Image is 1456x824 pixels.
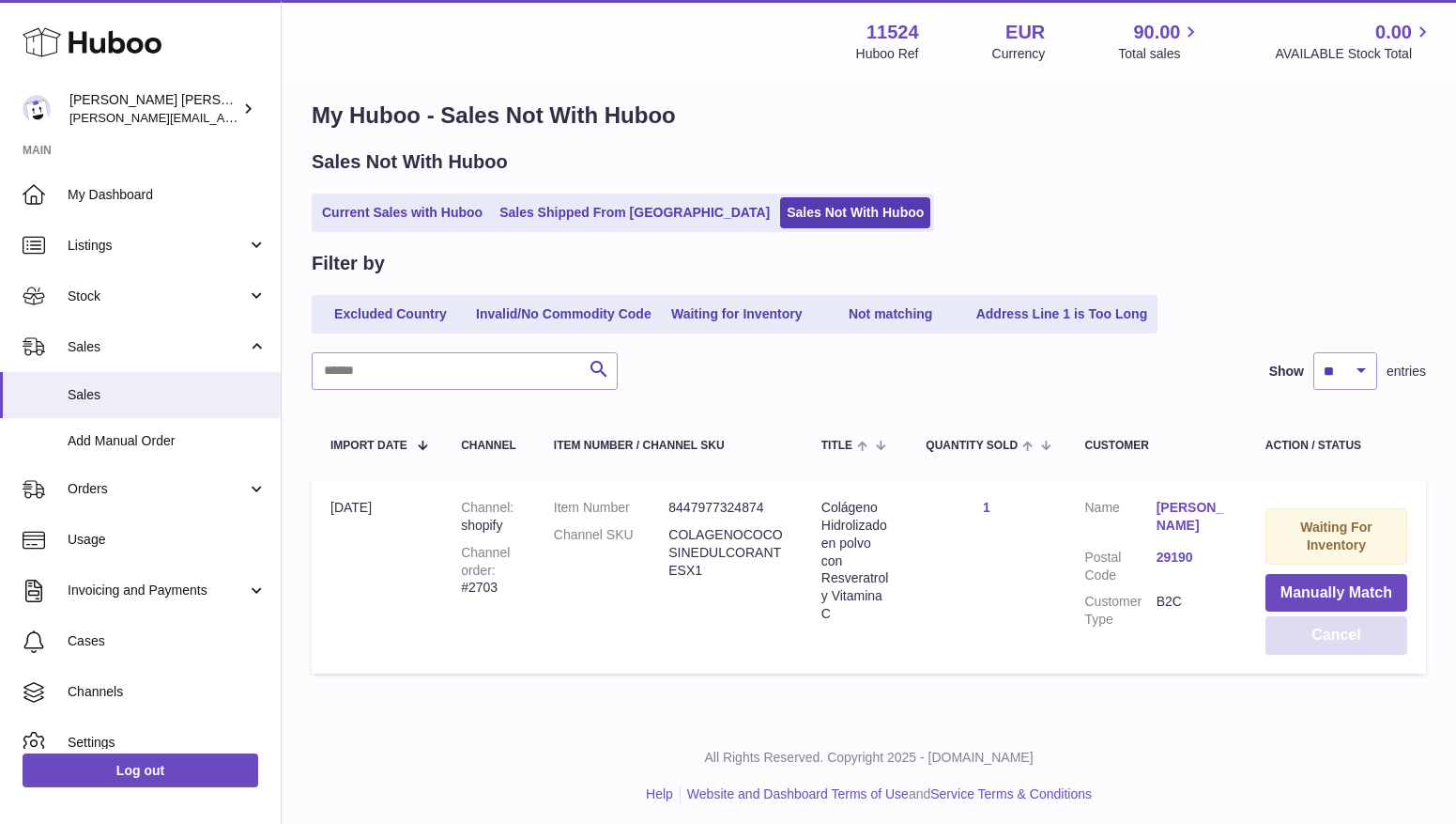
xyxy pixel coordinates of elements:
img: marie@teitv.com [23,95,51,123]
span: Usage [68,531,267,549]
div: Colágeno Hidrolizado en polvo con Resveratrol y Vitamina C [821,499,889,623]
button: Manually Match [1265,574,1407,613]
div: Customer [1084,440,1227,452]
span: Cases [68,632,267,650]
dd: COLAGENOCOCOSINEDULCORANTESX1 [668,526,783,580]
h2: Sales Not With Huboo [312,149,508,175]
span: Invoicing and Payments [68,582,247,599]
h2: Filter by [312,251,385,276]
span: Quantity Sold [926,440,1018,452]
span: Title [821,440,852,452]
a: Address Line 1 is Too Long [970,299,1155,330]
span: [PERSON_NAME][EMAIL_ADDRESS][DOMAIN_NAME] [69,110,376,125]
div: #2703 [461,544,516,598]
span: 0.00 [1375,20,1412,45]
dt: Item Number [554,499,668,517]
button: Cancel [1265,616,1407,655]
strong: Channel order [461,545,510,578]
div: Channel [461,440,516,452]
strong: 11524 [866,20,919,45]
dt: Customer Type [1084,593,1156,629]
dd: 8447977324874 [668,499,783,517]
span: Add Manual Order [68,432,267,450]
div: Currency [992,45,1046,63]
span: Channels [68,683,267,701]
a: Sales Shipped From [GEOGRAPHIC_DATA] [493,197,776,228]
dt: Name [1084,499,1156,539]
a: 90.00 Total sales [1118,20,1202,63]
span: Sales [68,386,267,404]
a: 0.00 AVAILABLE Stock Total [1275,20,1433,63]
li: and [681,785,1092,803]
span: Listings [68,237,247,255]
span: Total sales [1118,45,1202,63]
span: Import date [330,440,407,452]
span: Settings [68,734,267,752]
label: Show [1269,363,1304,381]
a: Help [646,786,673,801]
a: Current Sales with Huboo [315,197,489,228]
span: AVAILABLE Stock Total [1275,45,1433,63]
span: Orders [68,480,247,498]
div: Huboo Ref [856,45,919,63]
a: 29190 [1157,549,1228,567]
td: [DATE] [312,480,442,674]
div: shopify [461,499,516,535]
a: 1 [983,500,990,515]
strong: EUR [1005,20,1045,45]
dt: Channel SKU [554,526,668,580]
span: My Dashboard [68,186,267,204]
a: Sales Not With Huboo [780,197,930,228]
dt: Postal Code [1084,549,1156,584]
h1: My Huboo - Sales Not With Huboo [312,101,1426,131]
strong: Waiting For Inventory [1300,520,1372,552]
strong: Channel [461,500,513,515]
div: Item Number / Channel SKU [554,440,784,452]
a: Not matching [816,299,966,330]
a: [PERSON_NAME] [1157,499,1228,535]
a: Website and Dashboard Terms of Use [687,786,909,801]
div: Action / Status [1265,440,1407,452]
a: Invalid/No Commodity Code [469,299,658,330]
a: Waiting for Inventory [662,299,812,330]
a: Service Terms & Conditions [930,786,1092,801]
dd: B2C [1157,593,1228,629]
div: [PERSON_NAME] [PERSON_NAME] [69,91,238,127]
span: 90.00 [1133,20,1180,45]
span: Stock [68,288,247,305]
a: Log out [23,754,258,787]
p: All Rights Reserved. Copyright 2025 - [DOMAIN_NAME] [297,749,1441,767]
span: Sales [68,338,247,356]
span: entries [1387,363,1426,381]
a: Excluded Country [315,299,466,330]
